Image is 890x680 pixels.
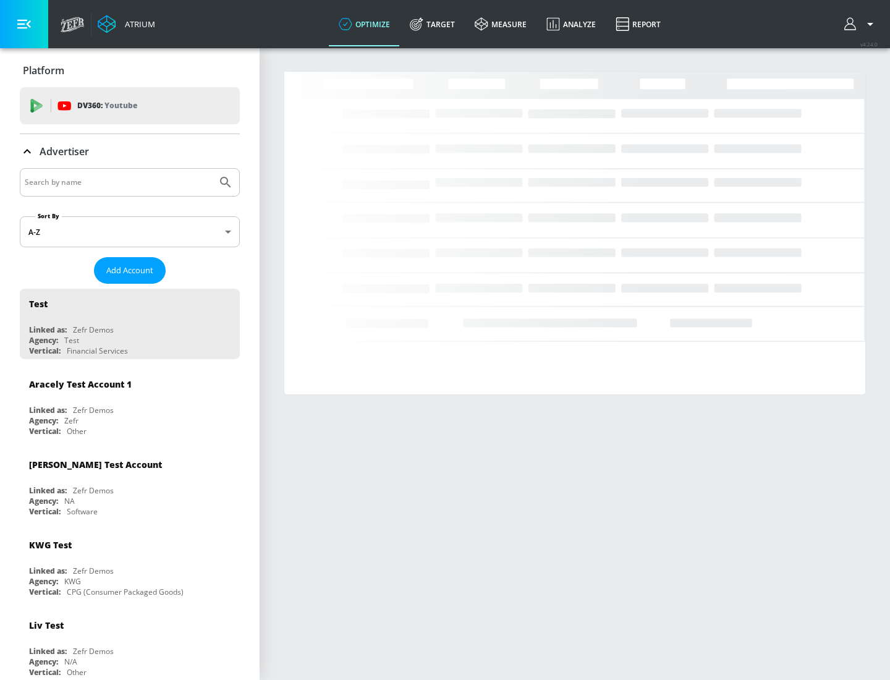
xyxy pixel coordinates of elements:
[77,99,137,113] p: DV360:
[29,587,61,597] div: Vertical:
[29,496,58,506] div: Agency:
[120,19,155,30] div: Atrium
[29,576,58,587] div: Agency:
[29,667,61,678] div: Vertical:
[20,449,240,520] div: [PERSON_NAME] Test AccountLinked as:Zefr DemosAgency:NAVertical:Software
[29,298,48,310] div: Test
[29,346,61,356] div: Vertical:
[64,657,77,667] div: N/A
[20,369,240,440] div: Aracely Test Account 1Linked as:Zefr DemosAgency:ZefrVertical:Other
[20,87,240,124] div: DV360: Youtube
[29,485,67,496] div: Linked as:
[64,496,75,506] div: NA
[73,325,114,335] div: Zefr Demos
[73,646,114,657] div: Zefr Demos
[40,145,89,158] p: Advertiser
[106,263,153,278] span: Add Account
[606,2,671,46] a: Report
[29,619,64,631] div: Liv Test
[73,405,114,415] div: Zefr Demos
[20,530,240,600] div: KWG TestLinked as:Zefr DemosAgency:KWGVertical:CPG (Consumer Packaged Goods)
[536,2,606,46] a: Analyze
[35,212,62,220] label: Sort By
[329,2,400,46] a: optimize
[29,657,58,667] div: Agency:
[29,405,67,415] div: Linked as:
[104,99,137,112] p: Youtube
[29,415,58,426] div: Agency:
[67,506,98,517] div: Software
[860,41,878,48] span: v 4.24.0
[29,539,72,551] div: KWG Test
[64,576,81,587] div: KWG
[29,506,61,517] div: Vertical:
[20,53,240,88] div: Platform
[20,289,240,359] div: TestLinked as:Zefr DemosAgency:TestVertical:Financial Services
[400,2,465,46] a: Target
[29,459,162,470] div: [PERSON_NAME] Test Account
[23,64,64,77] p: Platform
[29,646,67,657] div: Linked as:
[64,415,78,426] div: Zefr
[29,335,58,346] div: Agency:
[29,426,61,436] div: Vertical:
[29,566,67,576] div: Linked as:
[29,325,67,335] div: Linked as:
[73,485,114,496] div: Zefr Demos
[73,566,114,576] div: Zefr Demos
[20,216,240,247] div: A-Z
[67,426,87,436] div: Other
[465,2,536,46] a: measure
[98,15,155,33] a: Atrium
[29,378,132,390] div: Aracely Test Account 1
[67,667,87,678] div: Other
[94,257,166,284] button: Add Account
[67,346,128,356] div: Financial Services
[64,335,79,346] div: Test
[67,587,184,597] div: CPG (Consumer Packaged Goods)
[25,174,212,190] input: Search by name
[20,134,240,169] div: Advertiser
